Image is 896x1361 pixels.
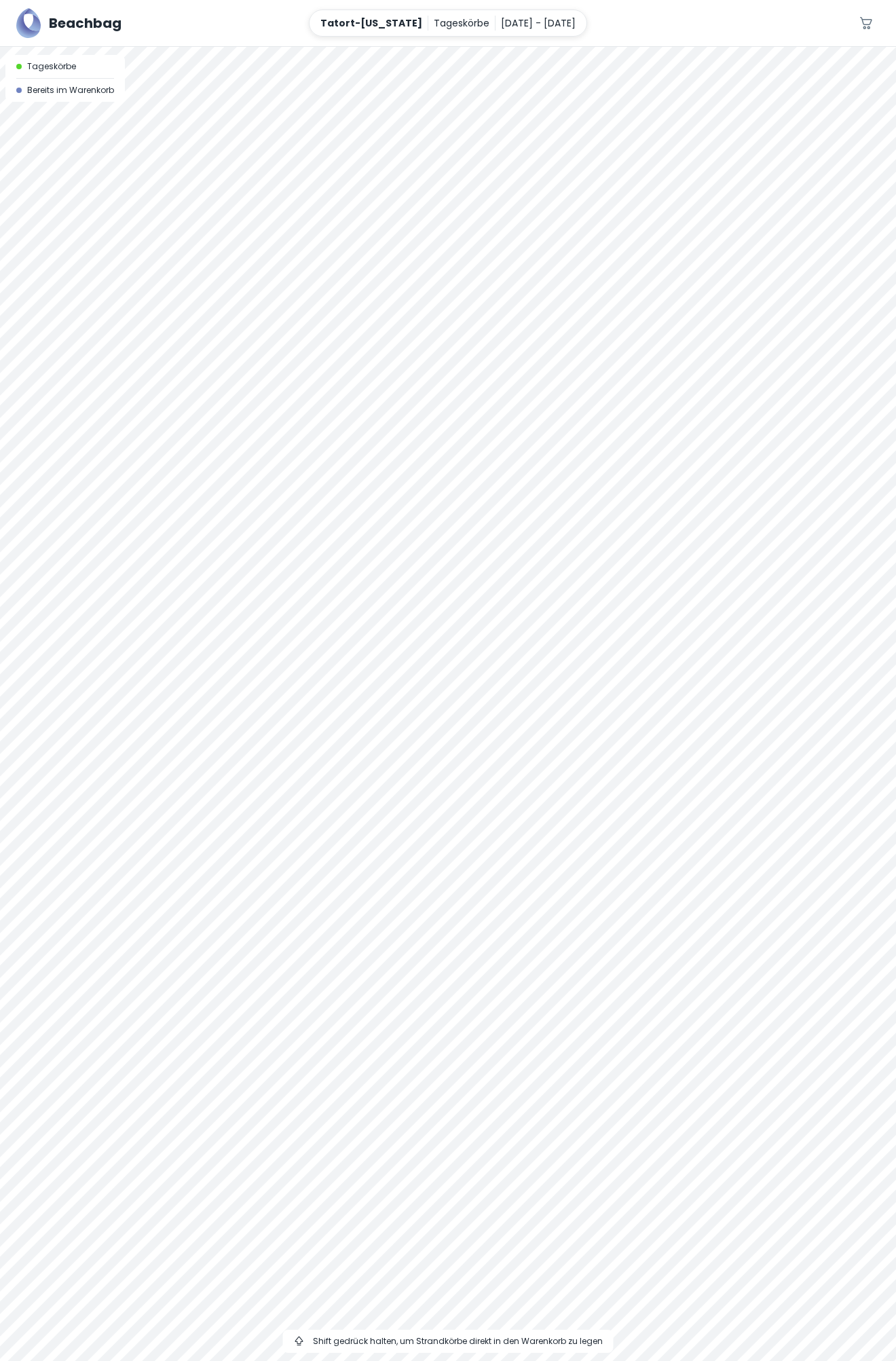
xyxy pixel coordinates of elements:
[320,16,422,31] p: Tatort-[US_STATE]
[49,13,122,33] h5: Beachbag
[434,16,489,31] p: Tageskörbe
[16,8,41,38] img: Beachbag
[27,60,76,73] span: Tageskörbe
[27,84,114,96] span: Bereits im Warenkorb
[313,1335,603,1347] span: Shift gedrück halten, um Strandkörbe direkt in den Warenkorb zu legen
[501,16,576,31] p: [DATE] - [DATE]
